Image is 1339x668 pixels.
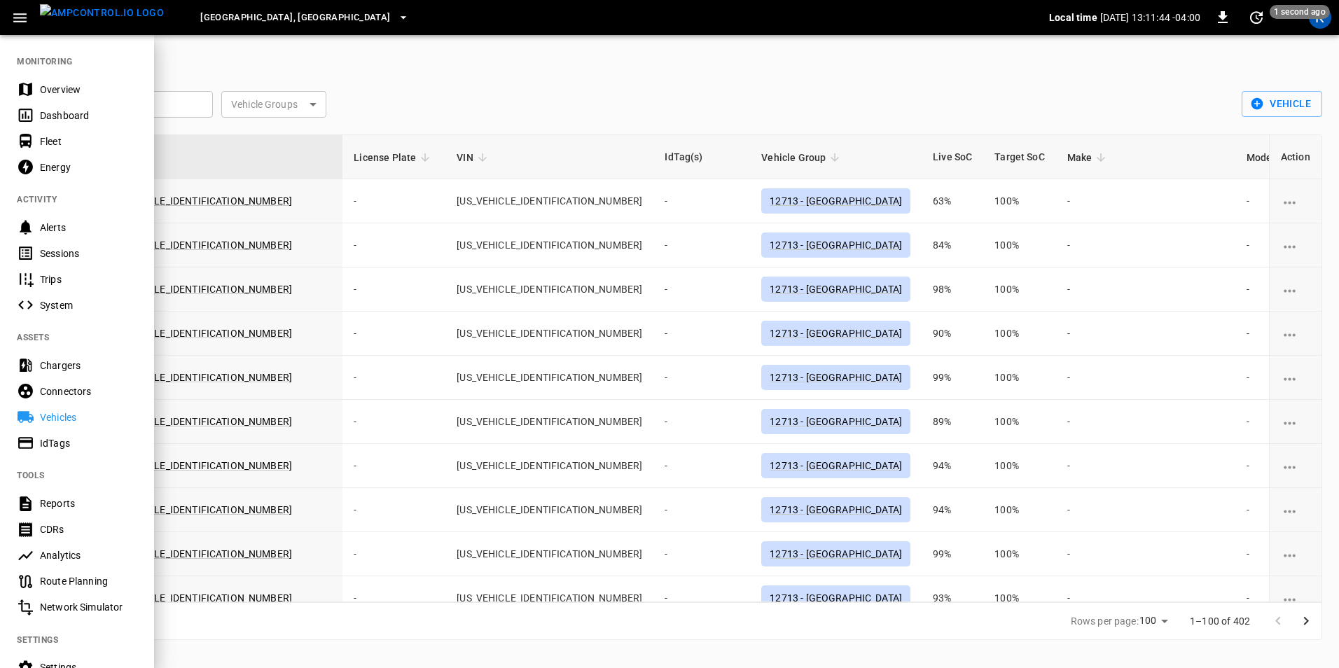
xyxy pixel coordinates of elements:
div: Dashboard [40,109,137,123]
div: Sessions [40,246,137,260]
div: CDRs [40,522,137,536]
span: 1 second ago [1270,5,1330,19]
div: Connectors [40,384,137,398]
div: Chargers [40,359,137,373]
div: Energy [40,160,137,174]
div: Overview [40,83,137,97]
p: Local time [1049,11,1097,25]
div: Trips [40,272,137,286]
div: Route Planning [40,574,137,588]
div: Vehicles [40,410,137,424]
div: Network Simulator [40,600,137,614]
div: Alerts [40,221,137,235]
p: [DATE] 13:11:44 -04:00 [1100,11,1200,25]
div: System [40,298,137,312]
div: Reports [40,496,137,510]
div: IdTags [40,436,137,450]
button: set refresh interval [1245,6,1268,29]
div: Fleet [40,134,137,148]
img: ampcontrol.io logo [40,4,164,22]
div: Analytics [40,548,137,562]
span: [GEOGRAPHIC_DATA], [GEOGRAPHIC_DATA] [200,10,390,26]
